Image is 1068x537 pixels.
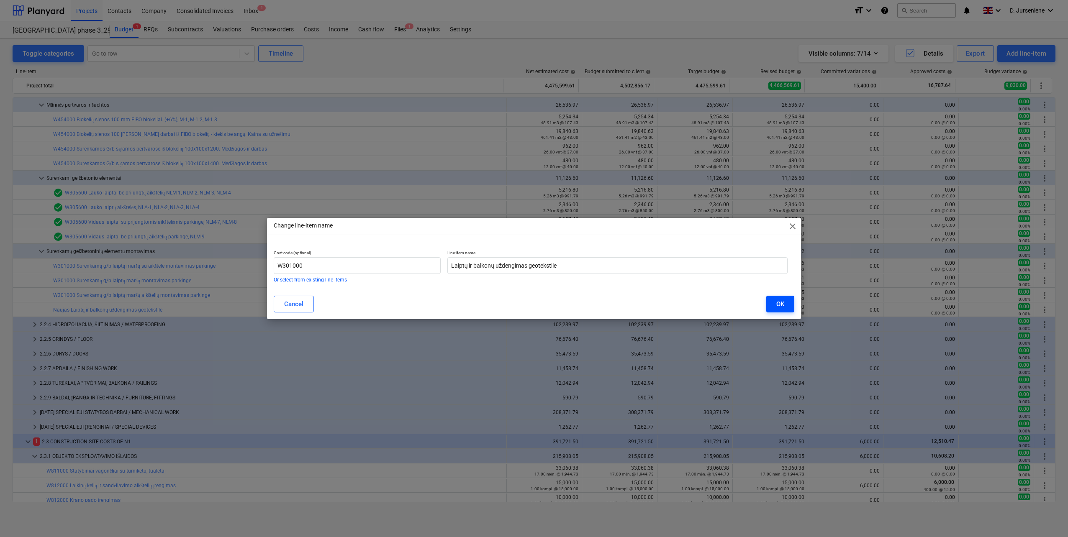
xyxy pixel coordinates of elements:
[1026,497,1068,537] iframe: Chat Widget
[284,299,303,309] div: Cancel
[776,299,784,309] div: OK
[274,250,441,257] p: Cost code (optional)
[447,250,788,257] p: Line-item name
[788,221,798,231] span: close
[274,221,333,230] p: Change line-item name
[766,296,794,312] button: OK
[274,277,347,282] button: Or select from existing line-items
[274,296,314,312] button: Cancel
